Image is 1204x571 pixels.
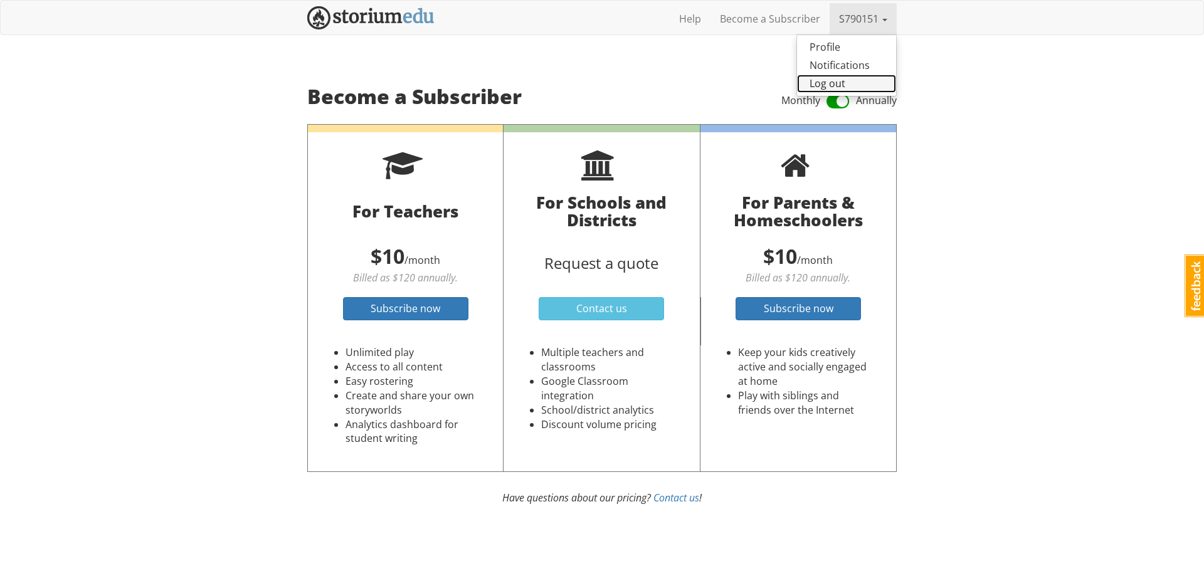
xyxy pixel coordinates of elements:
h3: For Parents & Homeschoolers [719,194,877,229]
a: Become a Subscriber [710,3,830,34]
li: Play with siblings and friends over the Internet [738,389,871,417]
a: Contact us [653,491,699,505]
p: /month [327,242,484,271]
em: Have questions about our pricing? ! [502,491,702,505]
h2: Become a Subscriber [307,85,652,107]
a: Subscribe now [736,297,861,320]
div: Monthly Annually [652,92,897,112]
span: Subscribe now [764,301,833,315]
img: StoriumEDU [307,6,435,29]
li: Unlimited play [346,345,478,360]
em: Billed as $120 annually. [353,271,458,285]
li: Access to all content [346,360,478,374]
li: Discount volume pricing [541,417,674,432]
span: Subscribe now [371,301,440,315]
li: Create and share your own storyworlds [346,389,478,417]
a: Profile [797,38,896,56]
a: S790151 [830,3,897,34]
li: Keep your kids creatively active and socially engaged at home [738,345,871,389]
em: Billed as $120 annually. [746,271,850,285]
li: School/district analytics [541,403,674,417]
li: Analytics dashboard for student writing [346,417,478,446]
span: Contact us [576,301,627,315]
a: Notifications [797,56,896,75]
li: Google Classroom integration [541,374,674,403]
a: Contact us [539,297,664,320]
h3: For Schools and Districts [522,194,680,229]
span: $10 [371,243,404,270]
a: Log out [797,75,896,93]
span: Request a quote [544,253,658,273]
ul: S790151 [796,34,897,97]
li: Multiple teachers and classrooms [541,345,674,374]
span: $10 [763,243,797,270]
a: Subscribe now [343,297,468,320]
h3: For Teachers [327,202,484,221]
li: Easy rostering [346,374,478,389]
p: /month [719,242,877,271]
a: Help [670,3,710,34]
